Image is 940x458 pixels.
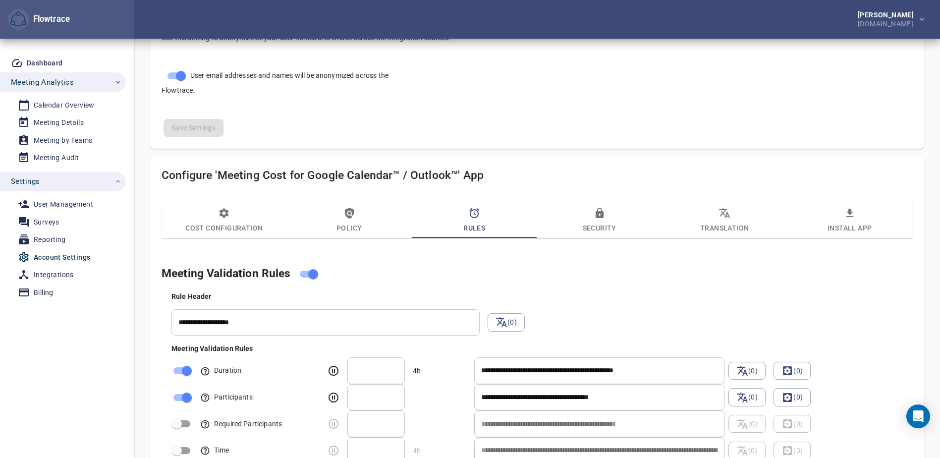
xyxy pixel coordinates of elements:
span: Allows you to show a warning if these rules are being violated when user is about to send a calen... [171,344,253,352]
span: Header for your meeting policy rules. i.e. Meeting Policy Hints [171,292,212,300]
span: Rules [418,207,531,234]
div: 4h [413,446,421,456]
span: Meeting Analytics [11,76,74,89]
span: This rule can be used to validate the total time of the meeting [(organizer + invitees) * duratio... [200,446,229,454]
svg: This rule is considered suggestion. Depending on the status, rule either stops user from sending ... [328,365,339,377]
div: Billing [34,286,54,299]
span: (0) [781,365,803,377]
div: Account Settings [34,251,90,264]
div: Open Intercom Messenger [906,404,930,428]
h4: Configure 'Meeting Cost for Google Calendar™ / Outlook™' App [162,169,912,182]
p: Use this setting to anonymize all your user names and emails across the integration sources. [162,33,912,43]
button: [PERSON_NAME][DOMAIN_NAME] [842,8,932,30]
svg: This rule is considered suggestion. Depending on the status, rule either stops user from sending ... [328,418,339,430]
div: Meeting Details [34,116,84,129]
div: Integrations [34,269,74,281]
span: (0) [736,391,758,403]
span: Install App [793,207,906,234]
div: 4h [409,362,425,380]
span: These rules are controlling the dialog which is shown before user sends a calendar invite. [162,267,291,280]
span: Security [543,207,656,234]
div: Meeting by Teams [34,134,92,147]
span: (0) [728,362,766,380]
span: (0) [774,388,811,406]
span: This rule can be used to validate the duration of the meeting. [200,366,241,374]
span: (0) [496,316,517,328]
div: User email addresses and names will be anonymized across the Flowtrace. [154,58,409,103]
div: Reporting [34,233,66,246]
span: Policy [293,207,406,234]
div: Meeting Audit [34,152,79,164]
span: This rule can be used to validate the total number of participants (required + optional) of the m... [200,393,253,401]
span: (0) [728,388,766,406]
div: Dashboard [27,57,63,69]
span: (0) [774,362,811,380]
span: (0) [781,391,803,403]
span: (0) [488,313,525,331]
div: [PERSON_NAME] [858,11,918,18]
span: (0) [736,365,758,377]
span: Settings [11,175,40,188]
div: User Management [34,198,93,211]
svg: This rule is considered suggestion. Depending on the status, rule either stops user from sending ... [328,445,339,457]
span: This rule can be used to validate the total number of required participants of the meeting (organ... [200,420,282,428]
div: [DOMAIN_NAME] [858,18,918,27]
svg: This rule is considered suggestion. Depending on the status, rule either stops user from sending ... [328,392,339,403]
div: Surveys [34,216,59,229]
div: Calendar Overview [34,99,95,112]
span: Cost Configuration [167,207,280,234]
div: Flowtrace [29,13,70,25]
span: Translation [668,207,781,234]
div: Flowtrace [8,9,70,30]
button: Flowtrace [8,9,29,30]
img: Flowtrace [10,11,26,27]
